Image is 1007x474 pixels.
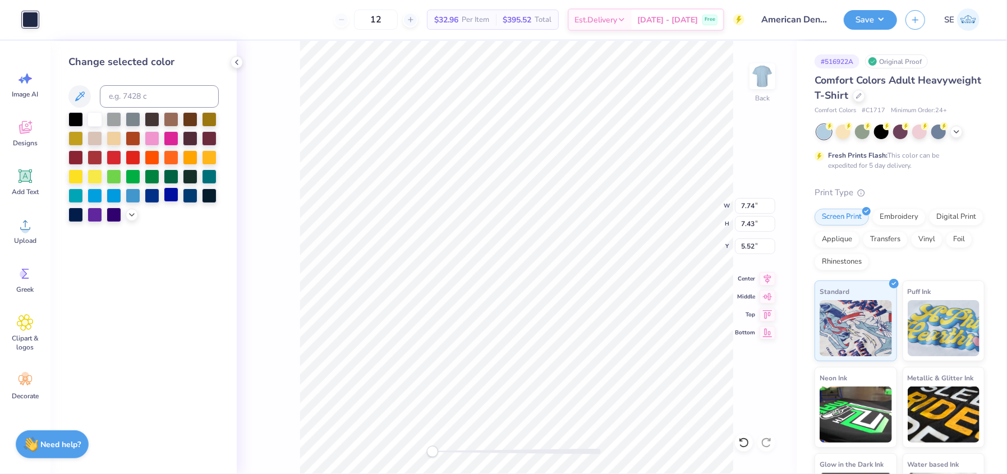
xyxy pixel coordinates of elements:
[957,8,980,31] img: Shirley Evaleen B
[815,54,859,68] div: # 516922A
[815,209,869,226] div: Screen Print
[908,458,959,470] span: Water based Ink
[12,392,39,401] span: Decorate
[929,209,983,226] div: Digital Print
[911,231,942,248] div: Vinyl
[503,14,531,26] span: $395.52
[891,106,947,116] span: Minimum Order: 24 +
[815,73,981,102] span: Comfort Colors Adult Heavyweight T-Shirt
[946,231,972,248] div: Foil
[908,286,931,297] span: Puff Ink
[908,386,980,443] img: Metallic & Glitter Ink
[427,446,438,457] div: Accessibility label
[863,231,908,248] div: Transfers
[751,65,774,88] img: Back
[354,10,398,30] input: – –
[872,209,926,226] div: Embroidery
[820,286,849,297] span: Standard
[755,93,770,103] div: Back
[865,54,928,68] div: Original Proof
[735,292,755,301] span: Middle
[815,231,859,248] div: Applique
[735,328,755,337] span: Bottom
[815,106,856,116] span: Comfort Colors
[100,85,219,108] input: e.g. 7428 c
[939,8,985,31] a: SE
[17,285,34,294] span: Greek
[820,300,892,356] img: Standard
[908,372,974,384] span: Metallic & Glitter Ink
[462,14,489,26] span: Per Item
[753,8,835,31] input: Untitled Design
[820,386,892,443] img: Neon Ink
[41,439,81,450] strong: Need help?
[13,139,38,148] span: Designs
[7,334,44,352] span: Clipart & logos
[12,187,39,196] span: Add Text
[535,14,551,26] span: Total
[735,274,755,283] span: Center
[828,150,966,171] div: This color can be expedited for 5 day delivery.
[434,14,458,26] span: $32.96
[815,186,985,199] div: Print Type
[844,10,897,30] button: Save
[705,16,715,24] span: Free
[944,13,954,26] span: SE
[68,54,219,70] div: Change selected color
[815,254,869,270] div: Rhinestones
[820,458,884,470] span: Glow in the Dark Ink
[735,310,755,319] span: Top
[574,14,617,26] span: Est. Delivery
[828,151,888,160] strong: Fresh Prints Flash:
[820,372,847,384] span: Neon Ink
[14,236,36,245] span: Upload
[12,90,39,99] span: Image AI
[637,14,698,26] span: [DATE] - [DATE]
[862,106,885,116] span: # C1717
[908,300,980,356] img: Puff Ink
